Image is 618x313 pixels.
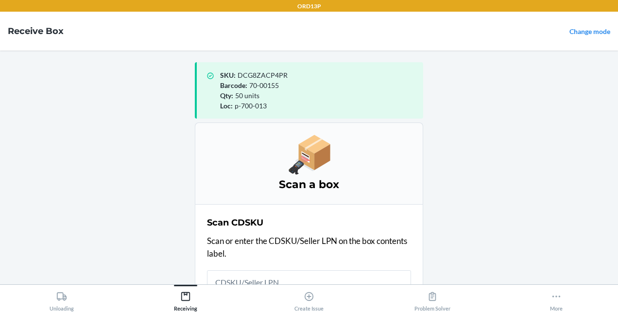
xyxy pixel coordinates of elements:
h2: Scan CDSKU [207,216,263,229]
p: ORD13P [297,2,321,11]
span: Loc : [220,102,233,110]
span: SKU : [220,71,236,79]
div: Receiving [174,287,197,312]
div: Problem Solver [414,287,450,312]
div: Create Issue [294,287,324,312]
input: Usually Starts with 'CD' [207,270,411,294]
h4: Receive Box [8,25,64,37]
span: Barcode : [220,81,247,89]
button: Create Issue [247,285,371,312]
a: Change mode [569,27,610,35]
button: Problem Solver [371,285,494,312]
button: More [495,285,618,312]
span: DCG8ZACP4PR [238,71,288,79]
div: More [550,287,563,312]
h3: Scan a box [207,177,411,192]
button: Receiving [123,285,247,312]
span: 50 units [235,91,259,100]
span: p-700-013 [235,102,267,110]
span: Qty : [220,91,233,100]
div: Unloading [50,287,74,312]
p: Scan or enter the CDSKU/Seller LPN on the box contents label. [207,235,411,260]
span: 70-00155 [249,81,279,89]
